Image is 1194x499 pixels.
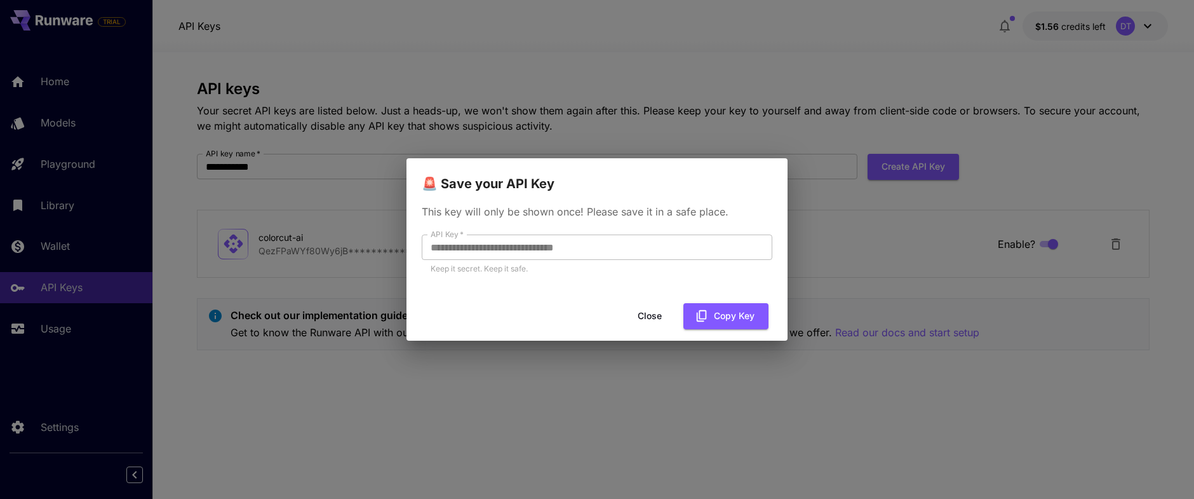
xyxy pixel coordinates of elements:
[683,303,768,329] button: Copy Key
[431,229,464,240] label: API Key
[621,303,678,329] button: Close
[406,158,788,194] h2: 🚨 Save your API Key
[422,204,772,219] p: This key will only be shown once! Please save it in a safe place.
[431,263,763,275] p: Keep it secret. Keep it safe.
